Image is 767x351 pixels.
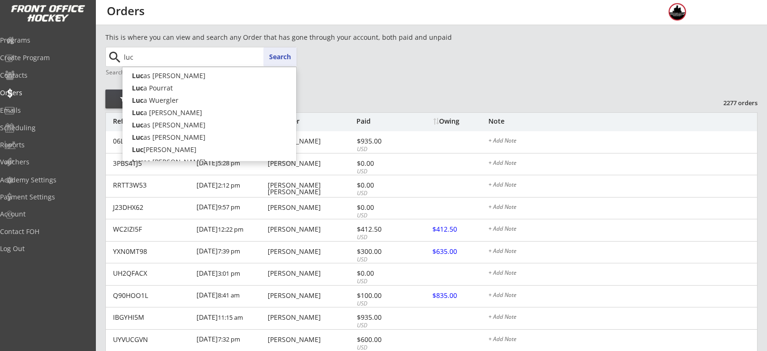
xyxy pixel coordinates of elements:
div: [DATE] [196,307,265,329]
div: [PERSON_NAME] [268,204,354,211]
div: + Add Note [488,160,757,168]
div: USD [357,168,408,176]
div: [DATE] [196,153,265,175]
font: 3:01 pm [218,269,240,278]
font: 11:15 am [218,313,243,322]
div: [PERSON_NAME] [268,138,354,144]
div: + Add Note [488,204,757,212]
div: [DATE] [196,263,265,285]
div: USD [357,322,408,330]
div: USD [357,300,408,308]
div: [DATE] [196,242,265,263]
div: $0.00 [357,160,408,167]
div: + Add Note [488,226,757,234]
div: + Add Note [488,336,757,344]
div: This is where you can view and search any Order that has gone through your account, both paid and... [105,33,506,42]
div: Filter [105,95,159,104]
div: 3PBS4TJ5 [113,160,191,167]
strong: Luc [132,96,143,105]
div: Search by [106,69,133,75]
div: $100.00 [357,292,408,299]
div: [PERSON_NAME] [268,314,354,321]
div: [DATE] [196,219,265,241]
div: + Add Note [488,292,757,300]
strong: Luc [132,108,143,117]
p: as [PERSON_NAME] [122,156,296,168]
strong: Luc [132,133,143,142]
p: as [PERSON_NAME] [122,119,296,131]
p: as [PERSON_NAME] [122,131,296,144]
div: $600.00 [357,336,408,343]
font: 12:22 pm [218,225,243,234]
div: YXN0MT98 [113,248,191,255]
div: USD [357,278,408,286]
p: [PERSON_NAME] [122,144,296,156]
div: [PERSON_NAME] [268,248,354,255]
div: [PERSON_NAME] [PERSON_NAME] [268,182,354,195]
div: [PERSON_NAME] [268,270,354,277]
input: Start typing name... [122,47,297,66]
p: as [PERSON_NAME] [122,70,296,82]
div: Q90HOO1L [113,292,191,299]
div: [DATE] [196,286,265,307]
div: UH2QFACX [113,270,191,277]
div: + Add Note [488,270,757,278]
font: 7:39 pm [218,247,240,255]
div: Organizer [268,118,354,125]
strong: Luc [132,145,143,154]
div: USD [357,189,408,198]
strong: Luc [132,71,143,80]
div: $0.00 [357,204,408,211]
div: USD [357,145,408,153]
div: RRTT3W53 [113,182,191,189]
font: 2:12 pm [218,181,240,189]
div: 06LRBS0X [113,138,191,144]
div: [DATE] [196,198,265,219]
font: 8:41 am [218,291,240,299]
strong: Luc [132,120,143,129]
div: Paid [356,118,408,125]
div: IBGYHI5M [113,314,191,321]
div: $412.50 [357,226,408,233]
div: $935.00 [357,138,408,144]
p: a Pourrat [122,82,296,94]
p: a [PERSON_NAME] [122,107,296,119]
div: Owing [433,118,488,125]
font: 7:32 pm [218,335,240,343]
font: 9:57 pm [218,203,240,211]
div: J23DHX62 [113,204,191,211]
div: + Add Note [488,138,757,145]
strong: Luc [132,157,143,166]
div: + Add Note [488,182,757,189]
div: $300.00 [357,248,408,255]
div: $0.00 [357,182,408,189]
font: 5:28 pm [218,159,240,167]
button: search [107,50,122,65]
div: [PERSON_NAME] [268,160,354,167]
div: WC2IZI5F [113,226,191,233]
div: $935.00 [357,314,408,321]
div: 2277 orders [708,99,758,107]
button: Search [263,47,297,66]
div: $0.00 [357,270,408,277]
div: [PERSON_NAME] [268,336,354,343]
div: USD [357,256,408,264]
div: + Add Note [488,248,757,256]
div: Note [488,118,757,125]
div: [PERSON_NAME] [268,292,354,299]
p: a Wuergler [122,94,296,107]
div: + Add Note [488,314,757,322]
div: [PERSON_NAME] [268,226,354,233]
div: UYVUCGVN [113,336,191,343]
div: USD [357,234,408,242]
div: Reference # [113,118,190,125]
div: [DATE] [196,330,265,351]
div: [DATE] [196,175,265,197]
div: USD [357,212,408,220]
strong: Luc [132,83,143,92]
